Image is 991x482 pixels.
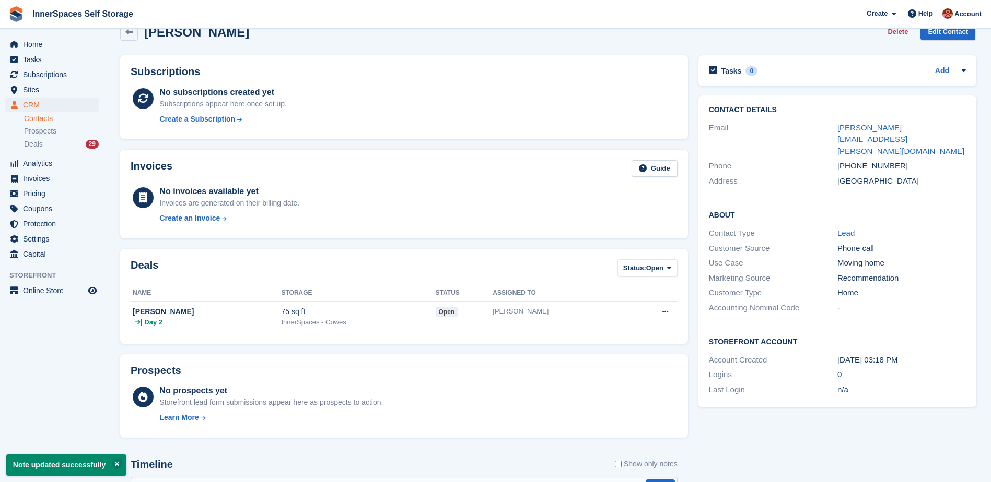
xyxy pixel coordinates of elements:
a: menu [5,247,99,261]
span: Invoices [23,171,86,186]
th: Name [131,285,281,302]
th: Status [436,285,493,302]
a: Add [935,65,949,77]
a: menu [5,67,99,82]
span: Capital [23,247,86,261]
div: [GEOGRAPHIC_DATA] [837,175,966,187]
p: Note updated successfully [6,454,126,476]
a: InnerSpaces Self Storage [28,5,137,22]
div: Marketing Source [709,272,837,284]
div: Learn More [159,412,199,423]
span: Online Store [23,283,86,298]
h2: Tasks [721,66,742,76]
h2: Timeline [131,459,173,471]
div: Use Case [709,257,837,269]
h2: About [709,209,966,220]
div: Storefront lead form submissions appear here as prospects to action. [159,397,383,408]
a: menu [5,283,99,298]
div: 29 [86,140,99,149]
div: Accounting Nominal Code [709,302,837,314]
div: [PHONE_NUMBER] [837,160,966,172]
div: InnerSpaces - Cowes [281,317,435,328]
span: Help [918,8,933,19]
div: Account Created [709,354,837,366]
div: Home [837,287,966,299]
div: 75 sq ft [281,306,435,317]
div: Customer Source [709,243,837,255]
img: Abby Tilley [942,8,953,19]
a: Create a Subscription [159,114,287,125]
span: | [141,317,142,328]
span: Settings [23,232,86,246]
div: Customer Type [709,287,837,299]
span: Storefront [9,270,104,281]
h2: Storefront Account [709,336,966,346]
div: 0 [837,369,966,381]
a: menu [5,186,99,201]
div: n/a [837,384,966,396]
span: Home [23,37,86,52]
div: Email [709,122,837,158]
span: Prospects [24,126,56,136]
span: Analytics [23,156,86,171]
a: menu [5,52,99,67]
span: Open [646,263,663,273]
h2: Prospects [131,365,181,377]
span: Protection [23,216,86,231]
a: Deals 29 [24,139,99,150]
a: menu [5,156,99,171]
div: Create an Invoice [159,213,220,224]
span: Pricing [23,186,86,201]
h2: Contact Details [709,106,966,114]
img: stora-icon-8386f47178a22dfd0bd8f6a31ec36ba5ce8667c1dd55bd0f319d3a0aa187defe.svg [8,6,24,22]
label: Show only notes [615,459,678,469]
a: menu [5,82,99,97]
span: open [436,307,458,317]
span: Subscriptions [23,67,86,82]
div: 0 [745,66,757,76]
div: [DATE] 03:18 PM [837,354,966,366]
a: Lead [837,228,855,237]
div: No invoices available yet [159,185,299,198]
a: [PERSON_NAME][EMAIL_ADDRESS][PERSON_NAME][DOMAIN_NAME] [837,123,964,155]
span: Tasks [23,52,86,67]
input: Show only notes [615,459,622,469]
a: Learn More [159,412,383,423]
div: Create a Subscription [159,114,235,125]
a: menu [5,37,99,52]
a: menu [5,98,99,112]
span: CRM [23,98,86,112]
span: Sites [23,82,86,97]
button: Delete [883,23,912,40]
a: Contacts [24,114,99,124]
div: Last Login [709,384,837,396]
a: menu [5,201,99,216]
a: Create an Invoice [159,213,299,224]
h2: [PERSON_NAME] [144,25,249,39]
span: Account [954,9,982,19]
h2: Deals [131,259,158,279]
th: Assigned to [493,285,625,302]
a: Preview store [86,284,99,297]
div: Phone [709,160,837,172]
a: Edit Contact [920,23,975,40]
span: Create [867,8,888,19]
span: Deals [24,139,43,149]
div: Subscriptions appear here once set up. [159,99,287,110]
div: Phone call [837,243,966,255]
div: No subscriptions created yet [159,86,287,99]
div: No prospects yet [159,384,383,397]
span: Day 2 [144,317,162,328]
h2: Invoices [131,160,172,177]
h2: Subscriptions [131,66,678,78]
th: Storage [281,285,435,302]
button: Status: Open [617,259,678,276]
a: menu [5,216,99,231]
div: [PERSON_NAME] [133,306,281,317]
div: Moving home [837,257,966,269]
span: Status: [623,263,646,273]
div: Logins [709,369,837,381]
a: menu [5,171,99,186]
div: Address [709,175,837,187]
a: Guide [632,160,678,177]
